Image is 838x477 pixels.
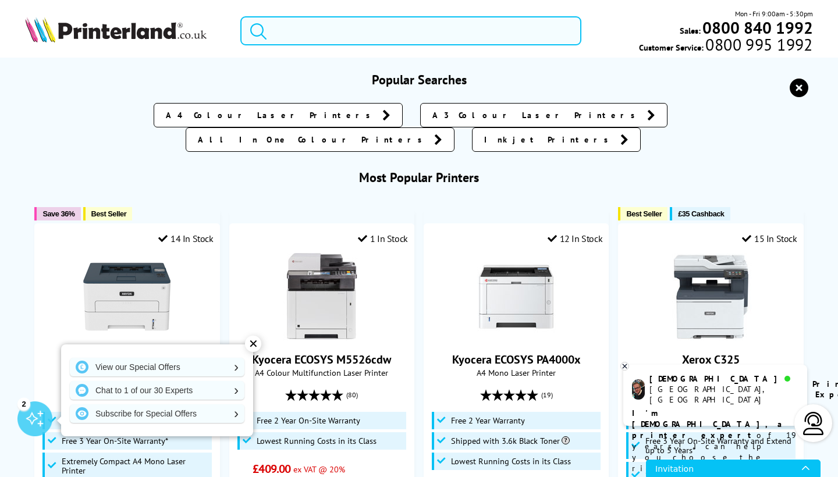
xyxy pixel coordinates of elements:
span: Sales: [680,25,701,36]
div: 14 In Stock [158,233,213,244]
a: Inkjet Printers [472,127,641,152]
div: 15 In Stock [742,233,797,244]
span: 0800 995 1992 [704,39,812,50]
span: Best Seller [91,209,127,218]
span: Best Seller [626,209,662,218]
button: Best Seller [618,207,667,220]
a: Chat to 1 of our 30 Experts [70,381,244,400]
button: £35 Cashback [670,207,730,220]
a: All In One Colour Printers [186,127,454,152]
span: A3 Colour Laser Printers [432,109,641,121]
div: 2 [17,397,30,410]
img: Kyocera ECOSYS M5526cdw [278,253,365,340]
b: 0800 840 1992 [702,17,813,38]
div: ✕ [245,336,261,352]
span: Extremely Compact A4 Mono Laser Printer [62,457,208,475]
a: Kyocera ECOSYS PA4000x [473,331,560,343]
span: Free 3 Year On-Site Warranty* [62,436,168,446]
a: A3 Colour Laser Printers [420,103,667,127]
p: of 19 years! I can help you choose the right product [632,408,798,474]
img: Kyocera ECOSYS PA4000x [473,253,560,340]
div: [GEOGRAPHIC_DATA], [GEOGRAPHIC_DATA] [649,384,798,405]
span: A4 Colour Laser Printers [166,109,377,121]
a: Xerox C325 [667,331,755,343]
a: Kyocera ECOSYS PA4000x [452,352,581,367]
span: Mon - Fri 9:00am - 5:30pm [735,8,813,19]
span: A4 Colour Multifunction Laser Printer [236,367,408,378]
span: (19) [541,384,553,406]
div: [DEMOGRAPHIC_DATA] [649,373,798,384]
span: Save 36% [42,209,74,218]
span: All In One Colour Printers [198,134,428,145]
a: A4 Colour Laser Printers [154,103,403,127]
img: chris-livechat.png [632,379,645,400]
span: Inkjet Printers [484,134,615,145]
img: Printerland Logo [25,17,207,42]
span: Free 2 Year On-Site Warranty [257,416,360,425]
a: Xerox C325 [682,352,740,367]
span: (80) [346,384,358,406]
a: Printerland Logo [25,17,226,45]
a: 0800 840 1992 [701,22,813,33]
span: Lowest Running Costs in its Class [451,457,571,466]
span: £35 Cashback [678,209,724,218]
div: 1 In Stock [358,233,408,244]
b: I'm [DEMOGRAPHIC_DATA], a printer expert [632,408,786,440]
img: Xerox B230 [83,253,171,340]
a: Xerox B230 [83,331,171,343]
a: Subscribe for Special Offers [70,404,244,423]
span: Customer Service: [639,39,812,53]
span: A4 Mono Laser Printer [41,367,213,378]
span: £409.00 [253,461,290,476]
a: View our Special Offers [70,358,244,376]
img: Xerox C325 [667,253,755,340]
a: Kyocera ECOSYS M5526cdw [278,331,365,343]
span: Shipped with 3.6k Black Toner [451,436,570,446]
img: user-headset-light.svg [802,412,825,435]
span: Lowest Running Costs in its Class [257,436,377,446]
span: Free 2 Year Warranty [451,416,525,425]
div: 12 In Stock [548,233,602,244]
button: Best Seller [83,207,133,220]
span: A4 Mono Laser Printer [430,367,602,378]
span: ex VAT @ 20% [293,464,345,475]
h3: Most Popular Printers [25,169,813,186]
button: Save 36% [34,207,80,220]
input: Search product or brand [240,16,581,45]
a: Kyocera ECOSYS M5526cdw [252,352,391,367]
iframe: Chat icon for chat window [646,460,821,477]
h3: Popular Searches [25,72,813,88]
